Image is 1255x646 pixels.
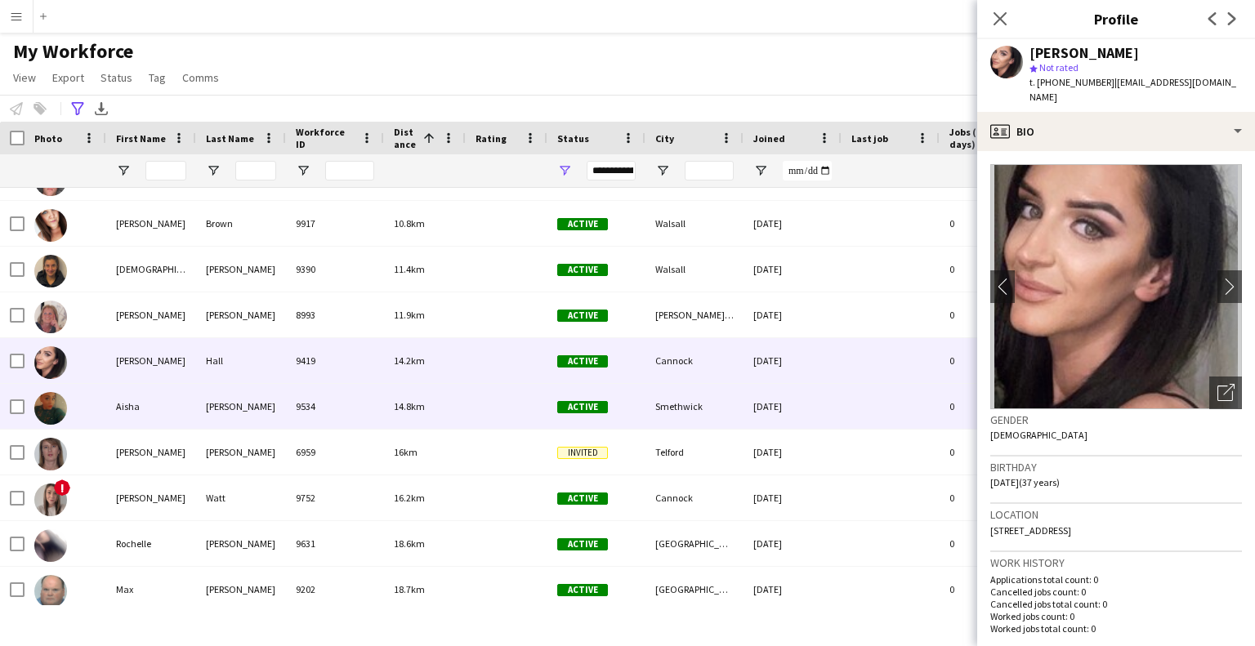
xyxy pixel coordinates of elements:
a: View [7,67,42,88]
div: Smethwick [645,384,744,429]
button: Open Filter Menu [116,163,131,178]
div: [DATE] [744,567,842,612]
div: [PERSON_NAME] [196,292,286,337]
span: Workforce ID [296,126,355,150]
div: 0 [940,521,1046,566]
div: [PERSON_NAME] [106,338,196,383]
div: [PERSON_NAME] [1029,46,1139,60]
span: Last Name [206,132,254,145]
span: 10.8km [394,217,425,229]
span: 18.7km [394,583,425,595]
img: Holly Brown [34,209,67,242]
div: [DATE] [744,475,842,520]
span: First Name [116,132,166,145]
span: Not rated [1039,61,1079,74]
div: [PERSON_NAME] [196,430,286,474]
div: [PERSON_NAME] [106,201,196,246]
button: Open Filter Menu [296,163,310,178]
div: 9202 [286,567,384,612]
div: [DATE] [744,292,842,337]
a: Tag [142,67,172,88]
a: Status [94,67,139,88]
div: Telford [645,430,744,474]
span: Active [557,584,608,596]
span: Photo [34,132,62,145]
button: Open Filter Menu [753,163,768,178]
h3: Profile [977,8,1255,29]
div: Hall [196,338,286,383]
img: Aisha Carr [34,392,67,425]
span: 14.8km [394,400,425,412]
div: Watt [196,475,286,520]
div: 0 [940,338,1046,383]
span: Comms [182,70,219,85]
span: Active [557,401,608,413]
div: 9752 [286,475,384,520]
span: ! [54,479,70,496]
span: Active [557,264,608,276]
div: [GEOGRAPHIC_DATA] [645,521,744,566]
span: 16.2km [394,492,425,504]
span: Active [557,218,608,230]
div: [PERSON_NAME] [196,521,286,566]
div: [DEMOGRAPHIC_DATA] [106,247,196,292]
div: [DATE] [744,430,842,474]
div: Open photos pop-in [1209,376,1242,409]
div: 0 [940,567,1046,612]
div: Walsall [645,201,744,246]
img: Jodie Watt [34,483,67,516]
div: [DATE] [744,338,842,383]
div: 9534 [286,384,384,429]
span: Status [100,70,132,85]
div: [PERSON_NAME] [196,384,286,429]
app-action-btn: Export XLSX [92,99,111,118]
div: [DATE] [744,384,842,429]
img: Tracey Kyle [34,438,67,470]
span: Rating [476,132,507,145]
span: 18.6km [394,537,425,550]
div: [DATE] [744,247,842,292]
span: 16km [394,446,418,458]
span: | [EMAIL_ADDRESS][DOMAIN_NAME] [1029,76,1236,103]
span: My Workforce [13,39,133,64]
div: 9917 [286,201,384,246]
span: Invited [557,447,608,459]
div: [PERSON_NAME] [106,475,196,520]
div: 0 [940,475,1046,520]
img: Sharanjit Birring [34,255,67,287]
div: 9419 [286,338,384,383]
div: [PERSON_NAME] [196,247,286,292]
div: [DATE] [744,201,842,246]
div: [PERSON_NAME] Regis [645,292,744,337]
div: 9631 [286,521,384,566]
div: 0 [940,201,1046,246]
div: Walsall [645,247,744,292]
img: Kelly Hall [34,346,67,379]
span: Export [52,70,84,85]
input: First Name Filter Input [145,161,186,180]
span: Last job [851,132,888,145]
div: 9390 [286,247,384,292]
p: Worked jobs count: 0 [990,610,1242,622]
span: [STREET_ADDRESS] [990,524,1071,537]
img: Crew avatar or photo [990,164,1242,409]
div: 0 [940,384,1046,429]
div: [PERSON_NAME] [106,292,196,337]
div: Bio [977,112,1255,151]
p: Applications total count: 0 [990,573,1242,586]
span: t. [PHONE_NUMBER] [1029,76,1114,88]
div: 6959 [286,430,384,474]
div: [GEOGRAPHIC_DATA] [645,567,744,612]
a: Export [46,67,91,88]
span: 11.4km [394,263,425,275]
app-action-btn: Advanced filters [68,99,87,118]
div: 0 [940,292,1046,337]
div: 0 [940,430,1046,474]
span: Active [557,310,608,322]
div: Rochelle [106,521,196,566]
span: [DEMOGRAPHIC_DATA] [990,429,1088,441]
a: Comms [176,67,226,88]
h3: Work history [990,555,1242,570]
img: Max Smith [34,575,67,608]
h3: Birthday [990,460,1242,474]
